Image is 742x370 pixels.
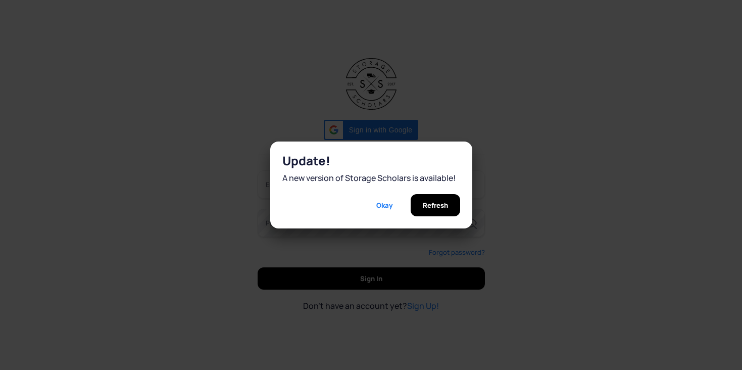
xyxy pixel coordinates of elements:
button: Okay [364,194,405,216]
button: Refresh [411,194,460,216]
span: Okay [376,194,392,216]
h2: Update! [282,154,460,168]
div: A new version of Storage Scholars is available! [282,172,460,184]
span: Refresh [423,194,448,216]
